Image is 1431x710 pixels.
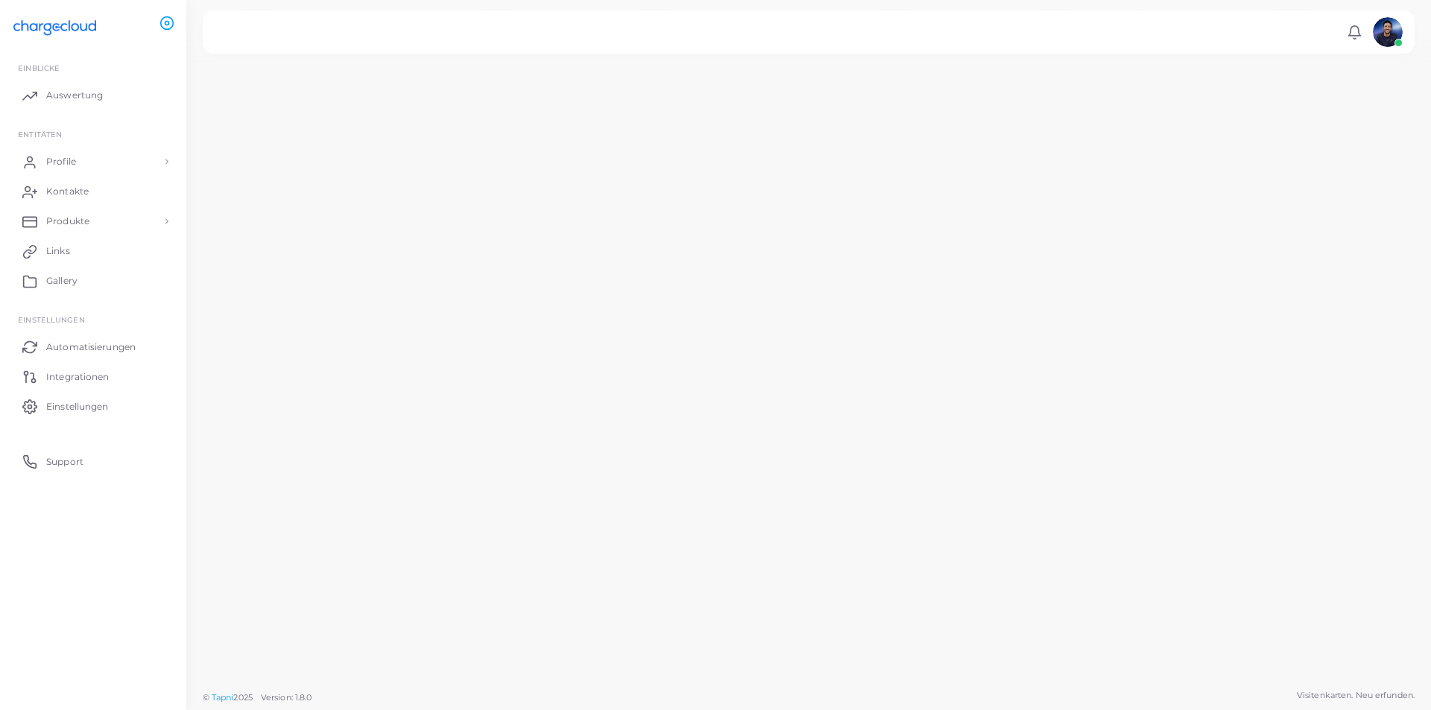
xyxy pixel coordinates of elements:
[46,400,108,413] span: Einstellungen
[18,315,84,324] span: Einstellungen
[13,14,96,42] img: logo
[46,185,89,198] span: Kontakte
[11,80,175,110] a: Auswertung
[46,274,78,288] span: Gallery
[11,332,175,361] a: Automatisierungen
[11,361,175,391] a: Integrationen
[11,446,175,476] a: Support
[212,692,234,703] a: Tapni
[46,89,103,102] span: Auswertung
[1297,689,1415,702] span: Visitenkarten. Neu erfunden.
[11,147,175,177] a: Profile
[233,691,252,704] span: 2025
[1368,17,1406,47] a: avatar
[46,340,136,354] span: Automatisierungen
[1373,17,1403,47] img: avatar
[18,63,60,72] span: EINBLICKE
[46,455,83,469] span: Support
[46,215,89,228] span: Produkte
[11,177,175,206] a: Kontakte
[11,236,175,266] a: Links
[46,244,70,258] span: Links
[11,266,175,296] a: Gallery
[46,370,109,384] span: Integrationen
[261,692,312,703] span: Version: 1.8.0
[11,391,175,421] a: Einstellungen
[18,130,62,139] span: ENTITÄTEN
[203,691,312,704] span: ©
[11,206,175,236] a: Produkte
[46,155,76,168] span: Profile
